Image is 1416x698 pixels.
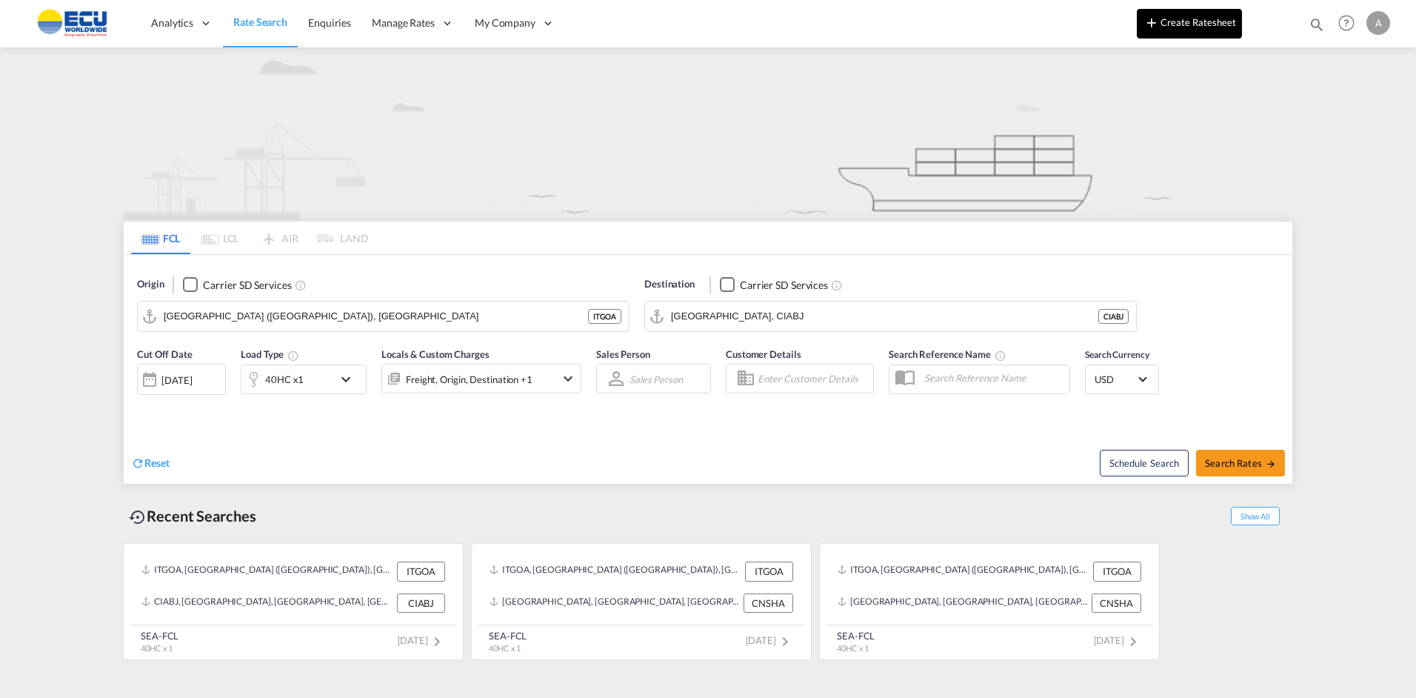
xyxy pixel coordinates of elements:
[141,629,178,642] div: SEA-FCL
[1124,633,1142,651] md-icon: icon-chevron-right
[644,277,695,292] span: Destination
[397,594,445,613] div: CIABJ
[1309,16,1325,39] div: icon-magnify
[1196,450,1285,476] button: Search Ratesicon-arrow-right
[183,277,291,293] md-checkbox: Checkbox No Ink
[123,499,262,533] div: Recent Searches
[596,348,650,360] span: Sales Person
[241,365,367,394] div: 40HC x1icon-chevron-down
[831,279,843,291] md-icon: Unchecked: Search for CY (Container Yard) services for all selected carriers.Checked : Search for...
[758,368,869,390] input: Enter Customer Details
[838,562,1089,581] div: ITGOA, Genova (Genoa), Italy, Southern Europe, Europe
[131,456,144,470] md-icon: icon-refresh
[137,393,148,413] md-datepicker: Select
[1366,11,1390,35] div: A
[1095,373,1136,386] span: USD
[381,348,490,360] span: Locals & Custom Charges
[428,633,446,651] md-icon: icon-chevron-right
[381,364,581,393] div: Freight Origin Destination Factory Stuffingicon-chevron-down
[406,369,532,390] div: Freight Origin Destination Factory Stuffing
[838,594,1088,613] div: CNSHA, Shanghai, China, Greater China & Far East Asia, Asia Pacific
[490,594,740,613] div: CNSHA, Shanghai, China, Greater China & Far East Asia, Asia Pacific
[489,629,527,642] div: SEA-FCL
[137,364,226,395] div: [DATE]
[144,456,170,469] span: Reset
[1143,13,1160,31] md-icon: icon-plus 400-fg
[1231,507,1280,525] span: Show All
[837,643,869,653] span: 40HC x 1
[203,278,291,293] div: Carrier SD Services
[1309,16,1325,33] md-icon: icon-magnify
[164,305,588,328] input: Search by Port
[837,629,875,642] div: SEA-FCL
[1092,594,1141,613] div: CNSHA
[628,368,684,390] md-select: Sales Person
[141,594,393,613] div: CIABJ, Abidjan, Côte d'Ivoire, Western Africa, Africa
[337,370,362,388] md-icon: icon-chevron-down
[1085,349,1149,360] span: Search Currency
[559,370,577,388] md-icon: icon-chevron-down
[129,508,147,526] md-icon: icon-backup-restore
[744,594,793,613] div: CNSHA
[287,350,299,362] md-icon: Select multiple loads to view rates
[746,634,794,646] span: [DATE]
[1093,562,1141,581] div: ITGOA
[141,643,173,653] span: 40HC x 1
[131,222,368,254] md-pagination-wrapper: Use the left and right arrow keys to navigate between tabs
[137,348,193,360] span: Cut Off Date
[1334,10,1359,36] span: Help
[161,373,192,387] div: [DATE]
[776,633,794,651] md-icon: icon-chevron-right
[123,47,1293,219] img: new-FCL.png
[726,348,801,360] span: Customer Details
[490,562,741,581] div: ITGOA, Genova (Genoa), Italy, Southern Europe, Europe
[131,456,170,472] div: icon-refreshReset
[308,16,351,29] span: Enquiries
[889,348,1006,360] span: Search Reference Name
[671,305,1098,328] input: Search by Port
[819,543,1160,660] recent-search-card: ITGOA, [GEOGRAPHIC_DATA] ([GEOGRAPHIC_DATA]), [GEOGRAPHIC_DATA], [GEOGRAPHIC_DATA], [GEOGRAPHIC_D...
[141,562,393,581] div: ITGOA, Genova (Genoa), Italy, Southern Europe, Europe
[1137,9,1242,39] button: icon-plus 400-fgCreate Ratesheet
[740,278,828,293] div: Carrier SD Services
[295,279,307,291] md-icon: Unchecked: Search for CY (Container Yard) services for all selected carriers.Checked : Search for...
[1334,10,1366,37] div: Help
[241,348,299,360] span: Load Type
[489,643,521,653] span: 40HC x 1
[471,543,812,660] recent-search-card: ITGOA, [GEOGRAPHIC_DATA] ([GEOGRAPHIC_DATA]), [GEOGRAPHIC_DATA], [GEOGRAPHIC_DATA], [GEOGRAPHIC_D...
[233,16,287,28] span: Rate Search
[1094,634,1142,646] span: [DATE]
[475,16,535,30] span: My Company
[372,16,435,30] span: Manage Rates
[397,562,445,581] div: ITGOA
[720,277,828,293] md-checkbox: Checkbox No Ink
[645,302,1136,331] md-input-container: Abidjan, CIABJ
[588,309,621,324] div: ITGOA
[1098,309,1129,324] div: CIABJ
[124,255,1292,484] div: Origin Checkbox No InkUnchecked: Search for CY (Container Yard) services for all selected carrier...
[1266,459,1276,469] md-icon: icon-arrow-right
[22,7,122,40] img: 6cccb1402a9411edb762cf9624ab9cda.png
[138,302,629,331] md-input-container: Genova (Genoa), ITGOA
[1100,450,1189,476] button: Note: By default Schedule search will only considerorigin ports, destination ports and cut off da...
[131,222,190,254] md-tab-item: FCL
[137,277,164,292] span: Origin
[745,562,793,581] div: ITGOA
[1093,368,1151,390] md-select: Select Currency: $ USDUnited States Dollar
[265,369,304,390] div: 40HC x1
[123,543,464,660] recent-search-card: ITGOA, [GEOGRAPHIC_DATA] ([GEOGRAPHIC_DATA]), [GEOGRAPHIC_DATA], [GEOGRAPHIC_DATA], [GEOGRAPHIC_D...
[398,634,446,646] span: [DATE]
[917,367,1069,389] input: Search Reference Name
[995,350,1006,362] md-icon: Your search will be saved by the below given name
[1205,457,1276,469] span: Search Rates
[151,16,193,30] span: Analytics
